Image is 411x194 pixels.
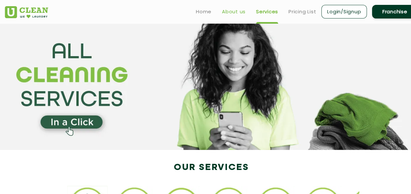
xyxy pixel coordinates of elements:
[256,8,278,16] a: Services
[196,8,212,16] a: Home
[5,6,48,18] img: UClean Laundry and Dry Cleaning
[289,8,316,16] a: Pricing List
[321,5,367,18] a: Login/Signup
[222,8,246,16] a: About us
